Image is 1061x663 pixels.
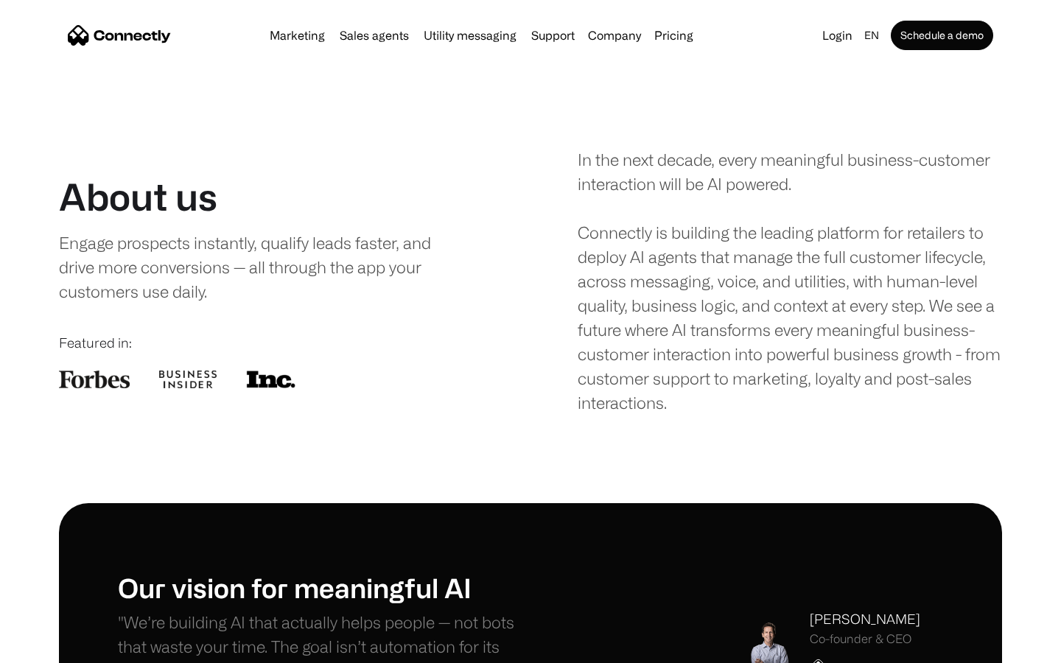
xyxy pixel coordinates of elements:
div: en [864,25,879,46]
a: Sales agents [334,29,415,41]
div: [PERSON_NAME] [810,609,920,629]
a: Login [816,25,858,46]
a: home [68,24,171,46]
ul: Language list [29,637,88,658]
div: Featured in: [59,333,483,353]
a: Marketing [264,29,331,41]
div: In the next decade, every meaningful business-customer interaction will be AI powered. Connectly ... [578,147,1002,415]
div: en [858,25,888,46]
a: Schedule a demo [891,21,993,50]
a: Support [525,29,581,41]
h1: Our vision for meaningful AI [118,572,530,603]
div: Company [584,25,645,46]
a: Utility messaging [418,29,522,41]
div: Company [588,25,641,46]
div: Co-founder & CEO [810,632,920,646]
aside: Language selected: English [15,636,88,658]
h1: About us [59,175,217,219]
a: Pricing [648,29,699,41]
div: Engage prospects instantly, qualify leads faster, and drive more conversions — all through the ap... [59,231,462,304]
